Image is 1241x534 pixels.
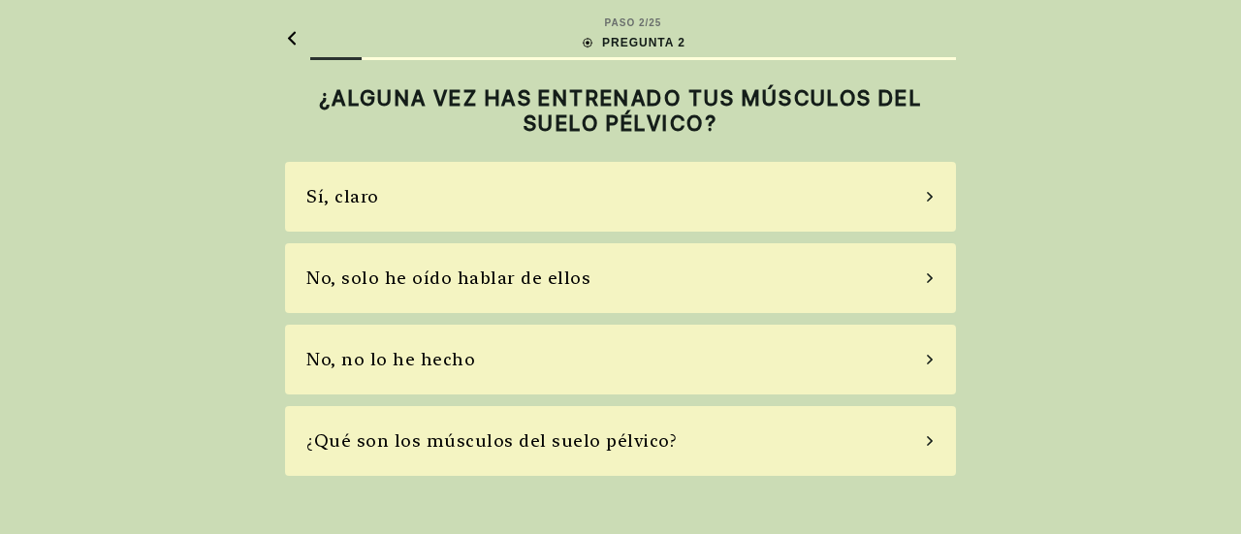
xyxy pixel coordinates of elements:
div: No, solo he oído hablar de ellos [306,265,590,291]
div: PREGUNTA 2 [581,34,685,51]
h2: ¿ALGUNA VEZ HAS ENTRENADO TUS MÚSCULOS DEL SUELO PÉLVICO? [285,85,956,137]
div: No, no lo he hecho [306,346,475,372]
div: ¿Qué son los músculos del suelo pélvico? [306,427,677,454]
div: PASO 2 / 25 [605,16,662,30]
div: Sí, claro [306,183,379,209]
